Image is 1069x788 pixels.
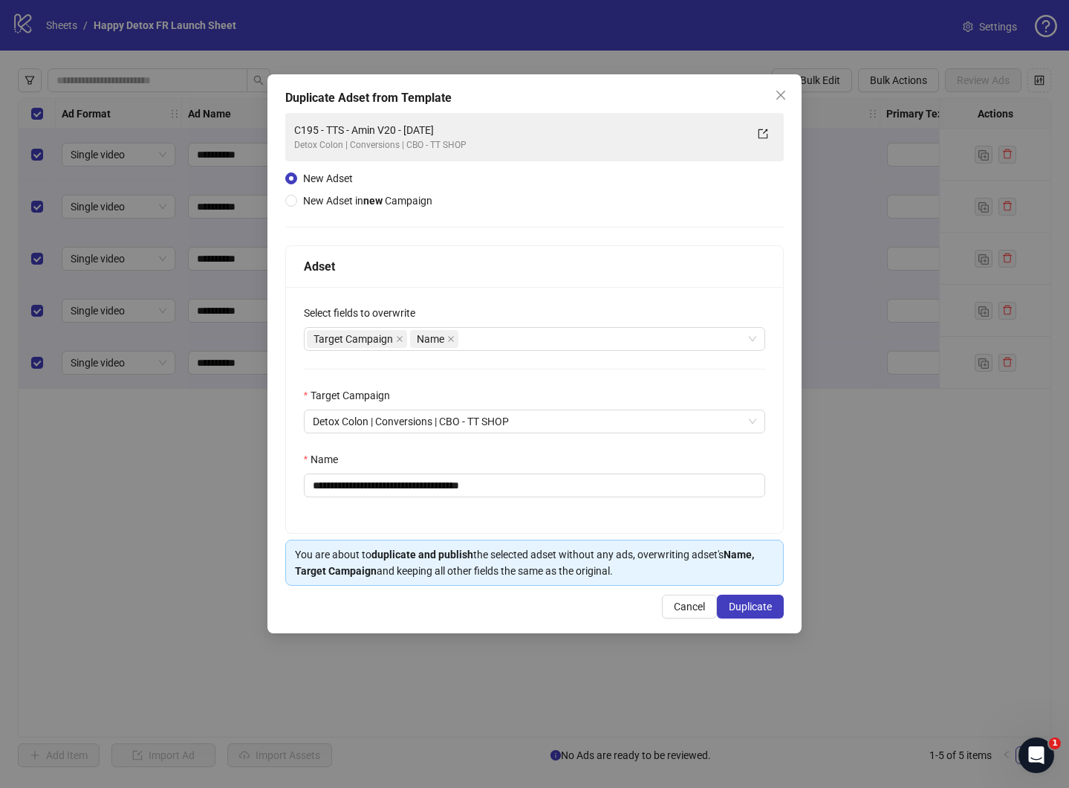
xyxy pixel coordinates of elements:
[295,549,754,577] strong: Name, Target Campaign
[295,546,775,579] div: You are about to the selected adset without any ads, overwriting adset's and keeping all other fi...
[717,595,784,619] button: Duplicate
[304,451,348,468] label: Name
[304,387,400,404] label: Target Campaign
[396,335,403,343] span: close
[775,89,787,101] span: close
[729,601,772,613] span: Duplicate
[304,305,425,321] label: Select fields to overwrite
[758,129,768,139] span: export
[410,330,458,348] span: Name
[304,474,766,497] input: Name
[447,335,455,343] span: close
[674,601,705,613] span: Cancel
[285,89,784,107] div: Duplicate Adset from Template
[304,257,766,276] div: Adset
[1049,737,1061,749] span: 1
[313,331,393,347] span: Target Campaign
[313,410,757,433] span: Detox Colon | Conversions | CBO - TT SHOP
[303,195,432,207] span: New Adset in Campaign
[769,83,793,107] button: Close
[371,549,473,561] strong: duplicate and publish
[294,138,746,152] div: Detox Colon | Conversions | CBO - TT SHOP
[303,172,353,184] span: New Adset
[1018,737,1054,773] iframe: Intercom live chat
[417,331,444,347] span: Name
[307,330,407,348] span: Target Campaign
[294,122,746,138] div: C195 - TTS - Amin V20 - [DATE]
[363,195,383,207] strong: new
[662,595,717,619] button: Cancel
